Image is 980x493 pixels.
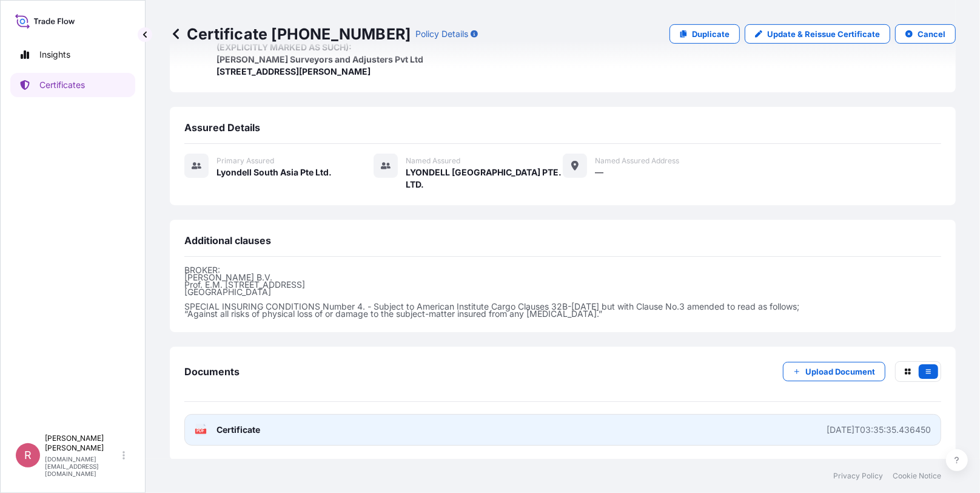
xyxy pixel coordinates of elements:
text: PDF [197,429,205,433]
span: Primary assured [216,156,274,166]
p: Certificates [39,79,85,91]
span: R [24,449,32,461]
div: [DATE]T03:35:35.436450 [827,424,931,436]
span: Lyondell South Asia Pte Ltd. [216,166,332,178]
p: BROKER: [PERSON_NAME] B.V. Prof. E.M. [STREET_ADDRESS] [GEOGRAPHIC_DATA] SPECIAL INSURING CONDITI... [184,267,941,318]
span: Additional clauses [184,234,271,246]
a: Certificates [10,73,135,97]
a: Cookie Notice [893,471,941,481]
span: LYONDELL [GEOGRAPHIC_DATA] PTE. LTD. [406,166,563,191]
p: Upload Document [805,365,875,378]
button: Cancel [895,24,956,44]
p: Cancel [918,28,945,40]
a: Insights [10,42,135,67]
p: Update & Reissue Certificate [767,28,880,40]
a: Update & Reissue Certificate [745,24,890,44]
span: — [595,166,603,178]
a: Duplicate [670,24,740,44]
p: [PERSON_NAME] [PERSON_NAME] [45,433,120,453]
span: Certificate [216,424,260,436]
span: Named Assured Address [595,156,679,166]
span: Documents [184,365,240,378]
p: Policy Details [415,28,468,40]
a: PDFCertificate[DATE]T03:35:35.436450 [184,414,941,446]
p: [DOMAIN_NAME][EMAIL_ADDRESS][DOMAIN_NAME] [45,455,120,477]
p: Certificate [PHONE_NUMBER] [170,24,411,44]
p: Duplicate [692,28,730,40]
span: Named Assured [406,156,460,166]
p: Insights [39,49,70,61]
button: Upload Document [783,362,885,381]
span: Assured Details [184,121,260,134]
a: Privacy Policy [833,471,883,481]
